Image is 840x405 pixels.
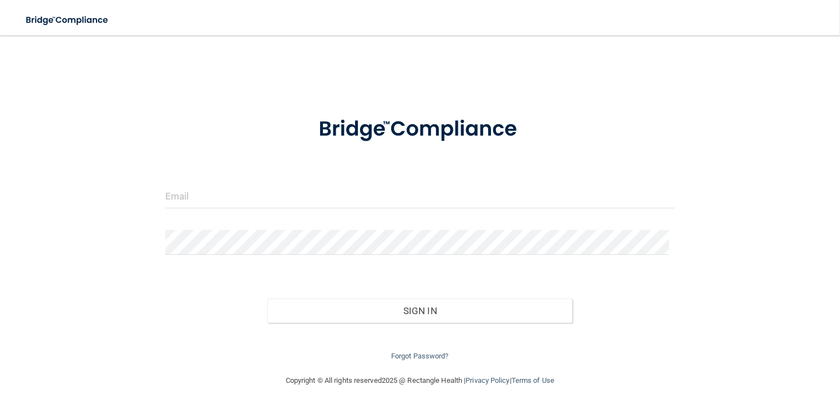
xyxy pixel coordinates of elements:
div: Copyright © All rights reserved 2025 @ Rectangle Health | | [217,363,623,398]
img: bridge_compliance_login_screen.278c3ca4.svg [297,102,543,157]
a: Terms of Use [512,376,554,385]
a: Privacy Policy [465,376,509,385]
input: Email [165,183,675,208]
img: bridge_compliance_login_screen.278c3ca4.svg [17,9,119,32]
button: Sign In [267,299,573,323]
a: Forgot Password? [391,352,449,360]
